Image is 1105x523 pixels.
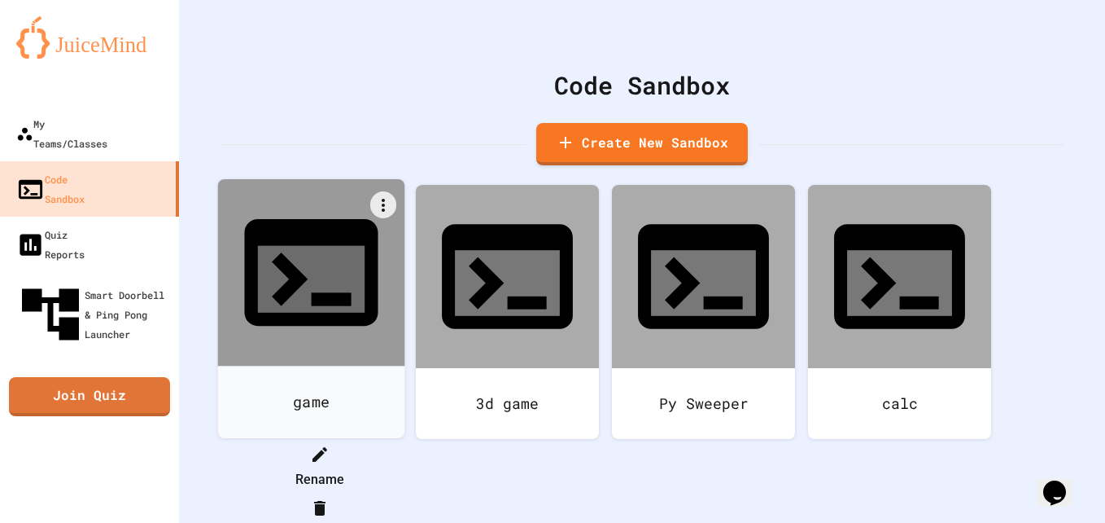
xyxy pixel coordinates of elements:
[220,67,1064,103] div: Code Sandbox
[808,368,991,439] div: calc
[808,185,991,439] a: calc
[236,441,403,493] li: Rename
[9,377,170,416] a: Join Quiz
[612,185,795,439] a: Py Sweeper
[416,368,599,439] div: 3d game
[16,114,107,153] div: My Teams/Classes
[1037,458,1089,507] iframe: chat widget
[16,225,85,264] div: Quiz Reports
[612,368,795,439] div: Py Sweeper
[536,123,748,165] a: Create New Sandbox
[218,179,405,438] a: game
[16,16,163,59] img: logo-orange.svg
[218,366,405,438] div: game
[16,280,173,349] div: Smart Doorbell & Ping Pong Launcher
[16,169,85,209] div: Code Sandbox
[416,185,599,439] a: 3d game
